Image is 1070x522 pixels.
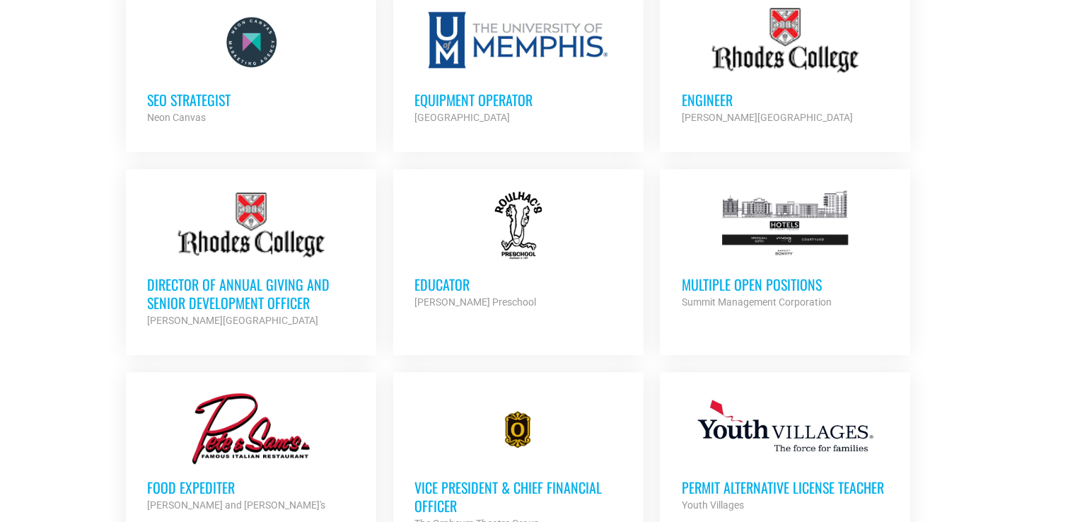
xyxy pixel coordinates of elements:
h3: Food Expediter [147,478,355,497]
strong: [GEOGRAPHIC_DATA] [414,112,510,123]
strong: [PERSON_NAME] Preschool [414,296,536,308]
h3: Equipment Operator [414,91,622,109]
a: Educator [PERSON_NAME] Preschool [393,169,644,332]
h3: Director of Annual Giving and Senior Development Officer [147,275,355,312]
h3: Vice President & Chief Financial Officer [414,478,622,515]
strong: Summit Management Corporation [681,296,831,308]
strong: [PERSON_NAME][GEOGRAPHIC_DATA] [681,112,852,123]
strong: Neon Canvas [147,112,206,123]
strong: Youth Villages [681,499,743,511]
h3: Educator [414,275,622,294]
h3: Engineer [681,91,889,109]
h3: Multiple Open Positions [681,275,889,294]
a: Multiple Open Positions Summit Management Corporation [660,169,910,332]
h3: SEO Strategist [147,91,355,109]
strong: [PERSON_NAME] and [PERSON_NAME]'s [147,499,325,511]
strong: [PERSON_NAME][GEOGRAPHIC_DATA] [147,315,318,326]
h3: Permit Alternative License Teacher [681,478,889,497]
a: Director of Annual Giving and Senior Development Officer [PERSON_NAME][GEOGRAPHIC_DATA] [126,169,376,350]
